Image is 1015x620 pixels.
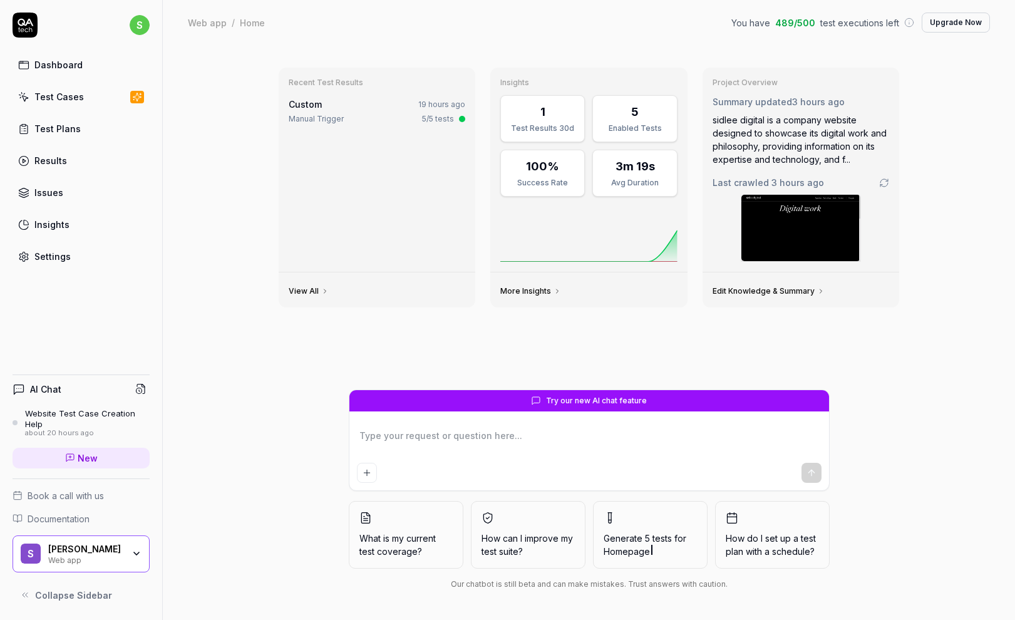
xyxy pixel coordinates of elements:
a: View All [289,286,329,296]
a: Test Plans [13,116,150,141]
div: Issues [34,186,63,199]
span: How can I improve my test suite? [482,532,575,558]
a: Results [13,148,150,173]
div: sidlee digital is a company website designed to showcase its digital work and philosophy, providi... [713,113,890,166]
span: test executions left [820,16,899,29]
button: S[PERSON_NAME]Web app [13,535,150,573]
div: Test Results 30d [508,123,577,134]
button: Add attachment [357,463,377,483]
button: How can I improve my test suite? [471,501,585,569]
div: 5 [631,103,639,120]
a: More Insights [500,286,561,296]
span: Summary updated [713,96,792,107]
span: Homepage [604,546,650,557]
div: Results [34,154,67,167]
div: Avg Duration [600,177,669,189]
div: 5/5 tests [422,113,454,125]
h3: Recent Test Results [289,78,466,88]
button: How do I set up a test plan with a schedule? [715,501,830,569]
time: 3 hours ago [771,177,824,188]
button: What is my current test coverage? [349,501,463,569]
span: Try our new AI chat feature [546,395,647,406]
span: Documentation [28,512,90,525]
button: Collapse Sidebar [13,582,150,607]
a: Insights [13,212,150,237]
div: Success Rate [508,177,577,189]
time: 19 hours ago [418,100,465,109]
span: You have [731,16,770,29]
div: Manual Trigger [289,113,344,125]
div: Settings [34,250,71,263]
span: How do I set up a test plan with a schedule? [726,532,819,558]
button: Upgrade Now [922,13,990,33]
div: Home [240,16,265,29]
a: New [13,448,150,468]
span: Collapse Sidebar [35,589,112,602]
div: Web app [188,16,227,29]
span: Generate 5 tests for [604,532,697,558]
a: Website Test Case Creation Helpabout 20 hours ago [13,408,150,437]
div: 100% [526,158,559,175]
a: Documentation [13,512,150,525]
div: Test Plans [34,122,81,135]
span: New [78,452,98,465]
time: 3 hours ago [792,96,845,107]
a: Go to crawling settings [879,178,889,188]
a: Issues [13,180,150,205]
a: Dashboard [13,53,150,77]
a: Custom19 hours agoManual Trigger5/5 tests [286,95,468,127]
span: Custom [289,99,322,110]
button: Generate 5 tests forHomepage [593,501,708,569]
div: Our chatbot is still beta and can make mistakes. Trust answers with caution. [349,579,830,590]
a: Book a call with us [13,489,150,502]
div: Insights [34,218,70,231]
div: / [232,16,235,29]
div: Enabled Tests [600,123,669,134]
span: Last crawled [713,176,824,189]
a: Settings [13,244,150,269]
div: 1 [540,103,545,120]
span: s [130,15,150,35]
span: Book a call with us [28,489,104,502]
a: Test Cases [13,85,150,109]
span: S [21,544,41,564]
img: Screenshot [741,195,860,261]
h4: AI Chat [30,383,61,396]
div: Dashboard [34,58,83,71]
span: 489 / 500 [775,16,815,29]
a: Edit Knowledge & Summary [713,286,825,296]
div: Website Test Case Creation Help [25,408,150,429]
div: about 20 hours ago [25,429,150,438]
h3: Insights [500,78,678,88]
h3: Project Overview [713,78,890,88]
span: What is my current test coverage? [359,532,453,558]
div: Web app [48,554,123,564]
div: Test Cases [34,90,84,103]
div: Sid Lee [48,544,123,555]
div: 3m 19s [616,158,655,175]
button: s [130,13,150,38]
